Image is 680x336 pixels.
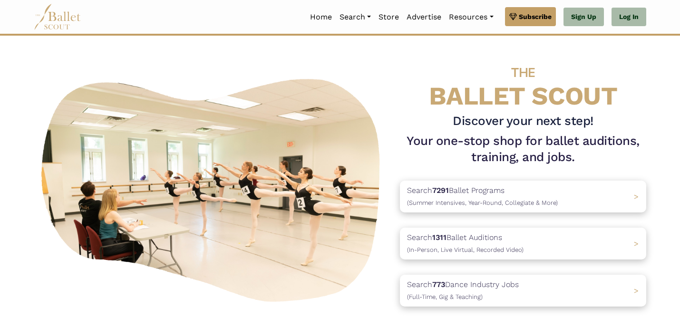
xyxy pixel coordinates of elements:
a: Sign Up [563,8,604,27]
a: Search773Dance Industry Jobs(Full-Time, Gig & Teaching) > [400,275,646,307]
b: 7291 [432,186,449,195]
span: THE [511,65,535,80]
h1: Your one-stop shop for ballet auditions, training, and jobs. [400,133,646,165]
h3: Discover your next step! [400,113,646,129]
img: A group of ballerinas talking to each other in a ballet studio [34,68,392,307]
h4: BALLET SCOUT [400,55,646,109]
b: 1311 [432,233,447,242]
a: Search7291Ballet Programs(Summer Intensives, Year-Round, Collegiate & More)> [400,181,646,212]
span: (In-Person, Live Virtual, Recorded Video) [407,246,524,253]
span: > [634,286,639,295]
a: Search [336,7,375,27]
span: > [634,239,639,248]
span: > [634,192,639,201]
p: Search Dance Industry Jobs [407,278,519,303]
a: Subscribe [505,7,556,26]
a: Home [306,7,336,27]
p: Search Ballet Programs [407,184,558,209]
span: (Full-Time, Gig & Teaching) [407,293,483,300]
a: Advertise [403,7,445,27]
a: Resources [445,7,497,27]
a: Store [375,7,403,27]
span: Subscribe [519,11,552,22]
p: Search Ballet Auditions [407,231,524,256]
a: Log In [612,8,646,27]
a: Search1311Ballet Auditions(In-Person, Live Virtual, Recorded Video) > [400,228,646,259]
img: gem.svg [509,11,517,22]
span: (Summer Intensives, Year-Round, Collegiate & More) [407,199,558,206]
b: 773 [432,280,445,289]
